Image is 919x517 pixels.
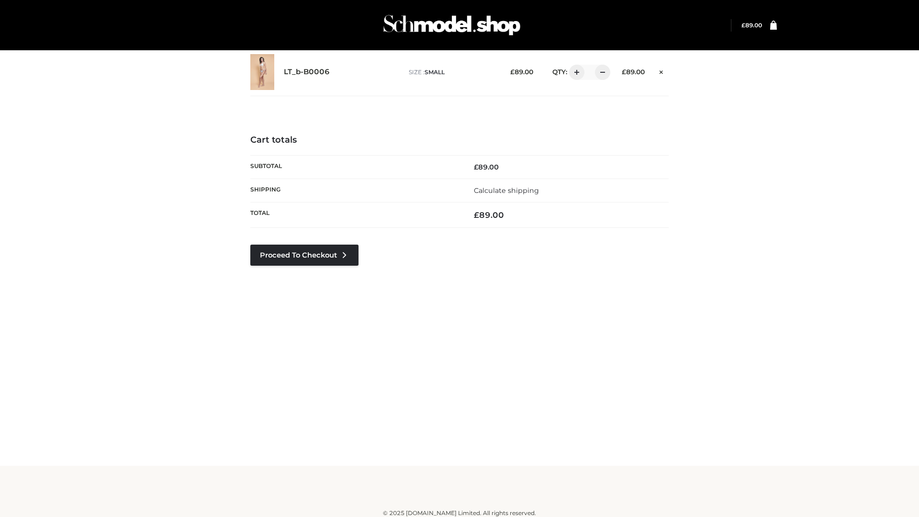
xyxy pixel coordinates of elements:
div: QTY: [543,65,607,80]
bdi: 89.00 [474,163,499,171]
h4: Cart totals [250,135,669,146]
span: £ [474,210,479,220]
span: SMALL [425,68,445,76]
span: £ [622,68,626,76]
th: Subtotal [250,155,459,179]
a: £89.00 [741,22,762,29]
a: Proceed to Checkout [250,245,359,266]
p: size : [409,68,495,77]
bdi: 89.00 [474,210,504,220]
img: Schmodel Admin 964 [380,6,524,44]
span: £ [510,68,515,76]
bdi: 89.00 [622,68,645,76]
a: LT_b-B0006 [284,67,330,77]
th: Shipping [250,179,459,202]
span: £ [474,163,478,171]
a: Remove this item [654,65,669,77]
a: Calculate shipping [474,186,539,195]
bdi: 89.00 [741,22,762,29]
bdi: 89.00 [510,68,533,76]
span: £ [741,22,745,29]
th: Total [250,202,459,228]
